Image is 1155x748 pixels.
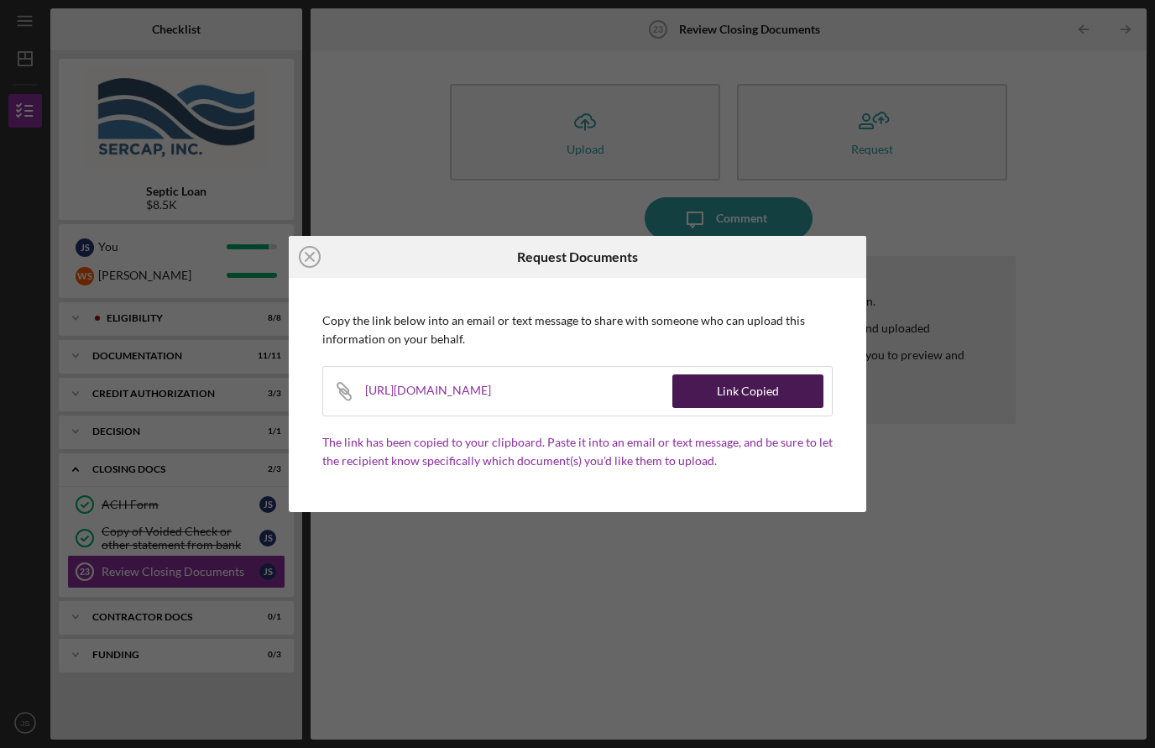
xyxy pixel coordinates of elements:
p: Copy the link below into an email or text message to share with someone who can upload this infor... [322,311,833,349]
h6: Request Documents [517,249,638,264]
div: [URL][DOMAIN_NAME] [365,367,512,416]
p: The link has been copied to your clipboard. Paste it into an email or text message, and be sure t... [322,433,833,471]
button: Link Copied [672,374,823,408]
div: Link Copied [717,374,779,408]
